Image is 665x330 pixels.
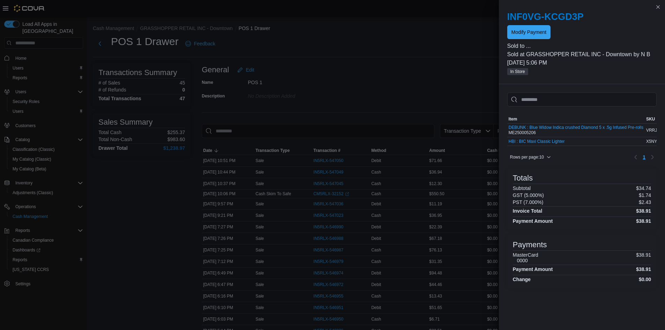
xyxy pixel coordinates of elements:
[511,29,546,36] span: Modify Payment
[513,218,553,224] h4: Payment Amount
[509,125,643,130] button: DEBUNK : Blue Widow Indica crushed Diamond 5 x .5g Infused Pre-rolls
[643,154,645,161] span: 1
[507,42,657,50] p: Sold to ...
[639,199,651,205] p: $2.43
[640,152,648,163] button: Page 1 of 1
[509,125,643,135] div: ME250005206
[507,59,657,67] p: [DATE] 5:06 PM
[513,266,553,272] h4: Payment Amount
[513,208,542,214] h4: Invoice Total
[648,153,657,161] button: Next page
[631,153,640,161] button: Previous page
[640,152,648,163] ul: Pagination for table: MemoryTable from EuiInMemoryTable
[513,241,547,249] h3: Payments
[639,192,651,198] p: $1.74
[636,266,651,272] h4: $38.91
[513,174,533,182] h3: Totals
[513,199,544,205] h6: PST (7.000%)
[507,11,657,22] h2: INF0VG-KCGD3P
[517,258,538,263] h6: 0000
[507,25,551,39] button: Modify Payment
[507,50,657,59] p: Sold at GRASSHOPPER RETAIL INC - Downtown by N B
[507,68,528,75] span: In Store
[507,153,554,161] button: Rows per page:10
[513,185,531,191] h6: Subtotal
[507,115,645,123] button: Item
[654,3,662,11] button: Close this dialog
[513,277,531,282] h4: Change
[631,152,657,163] nav: Pagination for table: MemoryTable from EuiInMemoryTable
[510,68,525,75] span: In Store
[510,154,544,160] span: Rows per page : 10
[513,192,544,198] h6: GST (5.000%)
[507,93,657,107] input: This is a search bar. As you type, the results lower in the page will automatically filter.
[636,252,651,263] p: $38.91
[509,116,517,122] span: Item
[636,185,651,191] p: $34.74
[509,139,565,144] button: HBI : BIC Maxi Classic Lighter
[636,218,651,224] h4: $38.91
[646,116,655,122] span: SKU
[639,277,651,282] h4: $0.00
[513,252,538,258] h6: MasterCard
[636,208,651,214] h4: $38.91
